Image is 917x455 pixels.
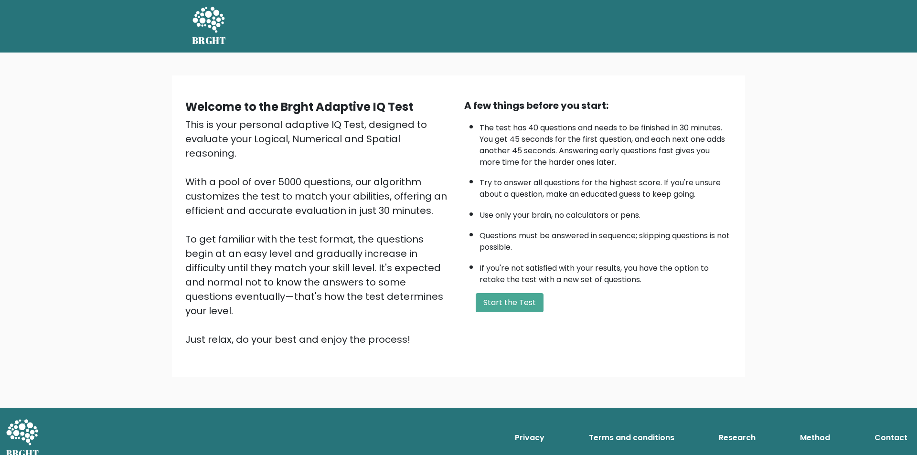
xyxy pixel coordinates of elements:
[192,4,226,49] a: BRGHT
[511,428,548,447] a: Privacy
[480,205,732,221] li: Use only your brain, no calculators or pens.
[192,35,226,46] h5: BRGHT
[476,293,544,312] button: Start the Test
[715,428,759,447] a: Research
[480,117,732,168] li: The test has 40 questions and needs to be finished in 30 minutes. You get 45 seconds for the firs...
[585,428,678,447] a: Terms and conditions
[796,428,834,447] a: Method
[480,258,732,286] li: If you're not satisfied with your results, you have the option to retake the test with a new set ...
[464,98,732,113] div: A few things before you start:
[871,428,911,447] a: Contact
[480,172,732,200] li: Try to answer all questions for the highest score. If you're unsure about a question, make an edu...
[480,225,732,253] li: Questions must be answered in sequence; skipping questions is not possible.
[185,99,413,115] b: Welcome to the Brght Adaptive IQ Test
[185,117,453,347] div: This is your personal adaptive IQ Test, designed to evaluate your Logical, Numerical and Spatial ...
